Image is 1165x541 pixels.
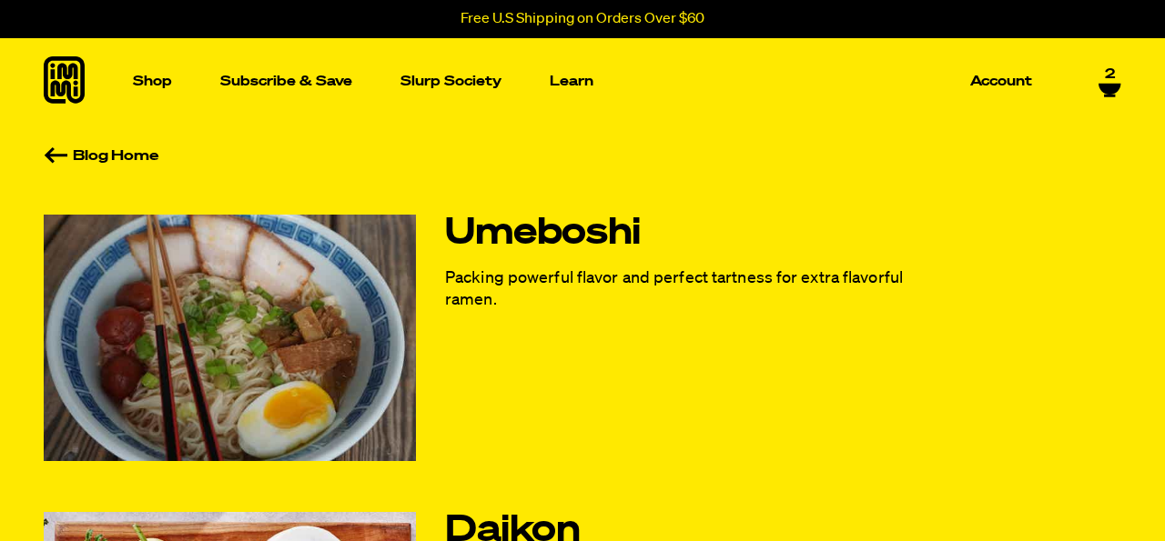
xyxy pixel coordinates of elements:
[220,75,352,88] p: Subscribe & Save
[461,11,704,27] p: Free U.S Shipping on Orders Over $60
[133,75,172,88] p: Shop
[1105,66,1115,83] span: 2
[550,75,593,88] p: Learn
[445,267,947,311] p: Packing powerful flavor and perfect tartness for extra flavorful ramen.
[126,38,179,125] a: Shop
[44,215,416,461] img: Umeboshi
[963,67,1039,95] a: Account
[126,38,1039,125] nav: Main navigation
[213,67,360,95] a: Subscribe & Save
[400,75,501,88] p: Slurp Society
[1099,66,1121,97] a: 2
[393,67,509,95] a: Slurp Society
[44,149,1121,164] a: Blog Home
[542,38,601,125] a: Learn
[445,215,947,253] a: Umeboshi
[970,75,1032,88] p: Account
